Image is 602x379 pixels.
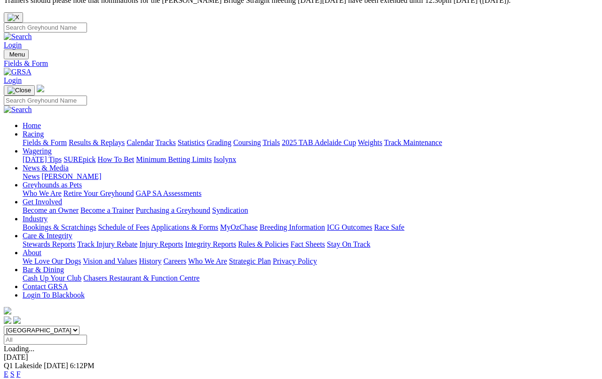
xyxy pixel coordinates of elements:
a: Care & Integrity [23,232,72,240]
a: Fields & Form [4,59,598,68]
a: Login [4,41,22,49]
a: Careers [163,257,186,265]
a: Coursing [233,138,261,146]
a: Become an Owner [23,206,79,214]
a: History [139,257,161,265]
a: MyOzChase [220,223,258,231]
img: GRSA [4,68,32,76]
a: Privacy Policy [273,257,317,265]
input: Search [4,96,87,105]
a: Results & Replays [69,138,125,146]
a: Get Involved [23,198,62,206]
a: Rules & Policies [238,240,289,248]
img: twitter.svg [13,316,21,324]
div: Industry [23,223,598,232]
a: Weights [358,138,382,146]
span: Q1 Lakeside [4,362,42,370]
a: ICG Outcomes [327,223,372,231]
a: Retire Your Greyhound [63,189,134,197]
a: Industry [23,215,48,223]
a: Become a Trainer [80,206,134,214]
a: Trials [262,138,280,146]
a: Contact GRSA [23,282,68,290]
a: [PERSON_NAME] [41,172,101,180]
a: Track Maintenance [384,138,442,146]
a: Race Safe [374,223,404,231]
a: Breeding Information [260,223,325,231]
a: Bookings & Scratchings [23,223,96,231]
a: How To Bet [98,155,135,163]
a: Cash Up Your Club [23,274,81,282]
span: Loading... [4,345,34,353]
a: Calendar [127,138,154,146]
span: Menu [9,51,25,58]
a: Home [23,121,41,129]
a: We Love Our Dogs [23,257,81,265]
a: F [16,370,21,378]
button: Close [4,12,23,23]
a: Login [4,76,22,84]
a: SUREpick [63,155,95,163]
a: Integrity Reports [185,240,236,248]
a: Wagering [23,147,52,155]
a: E [4,370,8,378]
a: Applications & Forms [151,223,218,231]
a: Isolynx [214,155,236,163]
button: Toggle navigation [4,85,35,96]
div: Greyhounds as Pets [23,189,598,198]
a: Syndication [212,206,248,214]
a: Statistics [178,138,205,146]
a: Chasers Restaurant & Function Centre [83,274,199,282]
a: Who We Are [23,189,62,197]
a: News [23,172,40,180]
a: Stewards Reports [23,240,75,248]
img: Search [4,105,32,114]
img: Search [4,32,32,41]
a: Tracks [156,138,176,146]
button: Toggle navigation [4,49,29,59]
a: Fact Sheets [291,240,325,248]
div: [DATE] [4,353,598,362]
a: Racing [23,130,44,138]
a: Schedule of Fees [98,223,149,231]
div: Wagering [23,155,598,164]
a: Purchasing a Greyhound [136,206,210,214]
input: Select date [4,335,87,345]
a: Track Injury Rebate [77,240,137,248]
img: X [8,14,19,21]
img: logo-grsa-white.png [4,307,11,314]
a: Fields & Form [23,138,67,146]
img: logo-grsa-white.png [37,85,44,92]
a: Greyhounds as Pets [23,181,82,189]
div: Bar & Dining [23,274,598,282]
a: GAP SA Assessments [136,189,202,197]
a: Stay On Track [327,240,370,248]
img: Close [8,87,31,94]
a: S [10,370,15,378]
a: Grading [207,138,231,146]
a: Vision and Values [83,257,137,265]
a: About [23,249,41,257]
a: Strategic Plan [229,257,271,265]
div: Racing [23,138,598,147]
a: Injury Reports [139,240,183,248]
a: 2025 TAB Adelaide Cup [282,138,356,146]
div: Get Involved [23,206,598,215]
a: Who We Are [188,257,227,265]
a: News & Media [23,164,69,172]
a: Bar & Dining [23,266,64,274]
div: About [23,257,598,266]
a: Login To Blackbook [23,291,85,299]
a: [DATE] Tips [23,155,62,163]
span: 6:12PM [70,362,95,370]
div: Care & Integrity [23,240,598,249]
div: News & Media [23,172,598,181]
a: Minimum Betting Limits [136,155,212,163]
span: [DATE] [44,362,68,370]
img: facebook.svg [4,316,11,324]
input: Search [4,23,87,32]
